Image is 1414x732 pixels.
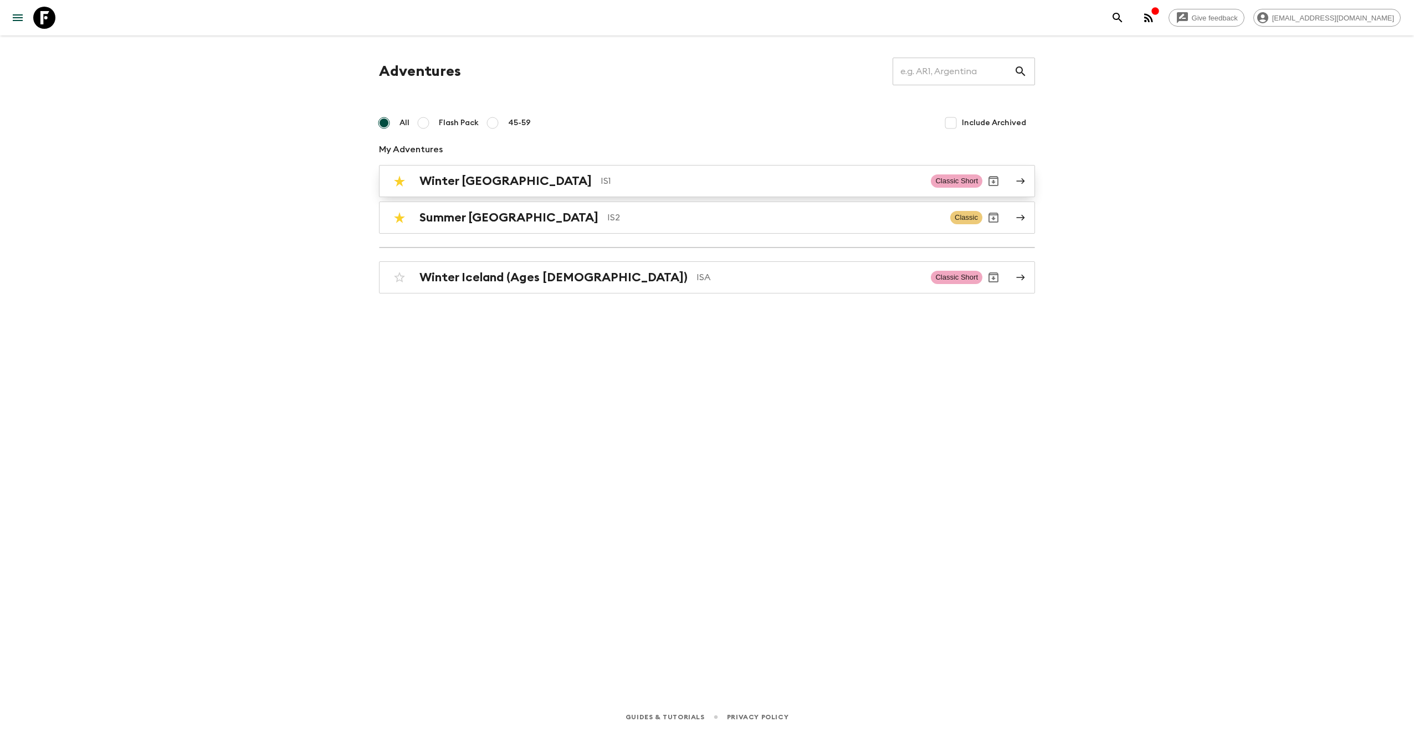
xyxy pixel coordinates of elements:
p: ISA [696,271,922,284]
p: My Adventures [379,143,1035,156]
a: Summer [GEOGRAPHIC_DATA]IS2ClassicArchive [379,202,1035,234]
h1: Adventures [379,60,461,83]
a: Privacy Policy [727,711,788,723]
a: Give feedback [1169,9,1244,27]
h2: Winter [GEOGRAPHIC_DATA] [419,174,592,188]
span: Include Archived [962,117,1026,128]
button: Archive [982,170,1005,192]
button: Archive [982,207,1005,229]
span: Give feedback [1186,14,1244,22]
a: Winter Iceland (Ages [DEMOGRAPHIC_DATA])ISAClassic ShortArchive [379,261,1035,293]
h2: Summer [GEOGRAPHIC_DATA] [419,210,598,225]
p: IS1 [601,174,922,188]
span: All [399,117,409,128]
span: Classic Short [931,174,982,188]
span: Classic [950,211,982,224]
p: IS2 [607,211,941,224]
input: e.g. AR1, Argentina [893,56,1014,87]
span: 45-59 [508,117,531,128]
button: menu [7,7,29,29]
button: Archive [982,266,1005,288]
div: [EMAIL_ADDRESS][DOMAIN_NAME] [1253,9,1401,27]
span: Flash Pack [439,117,479,128]
a: Winter [GEOGRAPHIC_DATA]IS1Classic ShortArchive [379,165,1035,197]
h2: Winter Iceland (Ages [DEMOGRAPHIC_DATA]) [419,270,688,285]
span: [EMAIL_ADDRESS][DOMAIN_NAME] [1266,14,1400,22]
span: Classic Short [931,271,982,284]
button: search adventures [1106,7,1129,29]
a: Guides & Tutorials [626,711,705,723]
